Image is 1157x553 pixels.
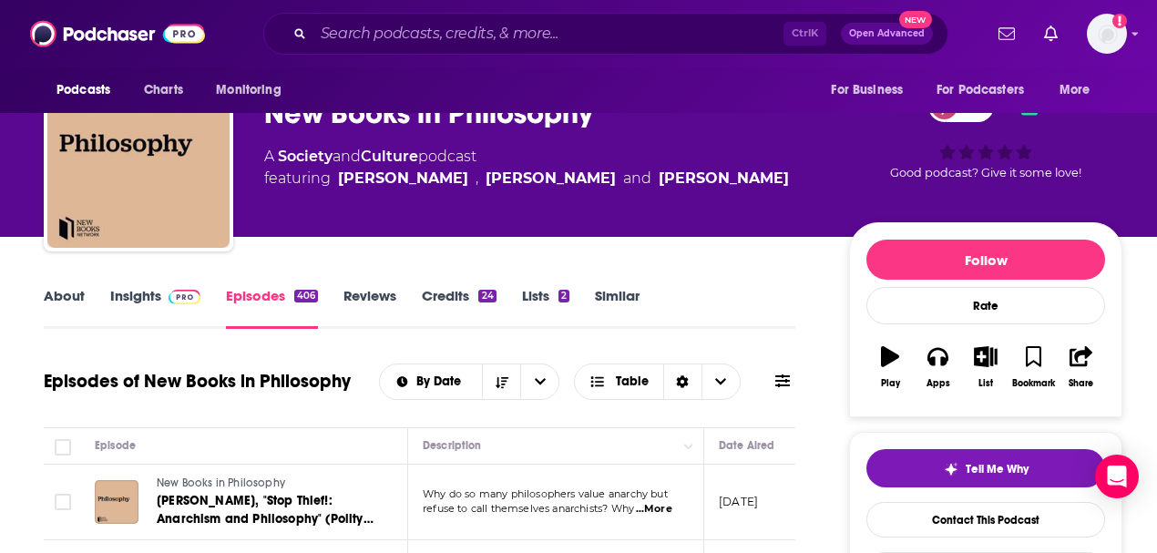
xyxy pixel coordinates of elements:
[203,73,304,108] button: open menu
[866,240,1105,280] button: Follow
[1095,455,1139,498] div: Open Intercom Messenger
[95,435,136,456] div: Episode
[678,435,700,457] button: Column Actions
[56,77,110,103] span: Podcasts
[144,77,183,103] span: Charts
[132,73,194,108] a: Charts
[841,23,933,45] button: Open AdvancedNew
[962,334,1009,400] button: List
[1012,378,1055,389] div: Bookmark
[881,378,900,389] div: Play
[1087,14,1127,54] img: User Profile
[616,375,649,388] span: Table
[486,168,616,189] a: Robert Talisse
[1112,14,1127,28] svg: Add a profile image
[379,364,560,400] h2: Choose List sort
[1087,14,1127,54] button: Show profile menu
[574,364,741,400] button: Choose View
[866,449,1105,487] button: tell me why sparkleTell Me Why
[416,375,467,388] span: By Date
[361,148,418,165] a: Culture
[623,168,651,189] span: and
[157,476,375,492] a: New Books in Philosophy
[719,435,774,456] div: Date Aired
[659,168,789,189] div: [PERSON_NAME]
[44,73,134,108] button: open menu
[157,492,375,528] a: [PERSON_NAME], "Stop Thief!: Anarchism and Philosophy" (Polity Books, 2023)
[991,18,1022,49] a: Show notifications dropdown
[925,73,1050,108] button: open menu
[478,290,496,302] div: 24
[849,78,1122,191] div: 65Good podcast? Give it some love!
[157,493,374,545] span: [PERSON_NAME], "Stop Thief!: Anarchism and Philosophy" (Polity Books, 2023)
[966,462,1029,476] span: Tell Me Why
[1047,73,1113,108] button: open menu
[263,13,948,55] div: Search podcasts, credits, & more...
[849,29,925,38] span: Open Advanced
[226,287,318,329] a: Episodes406
[890,166,1081,179] span: Good podcast? Give it some love!
[636,502,672,517] span: ...More
[978,378,993,389] div: List
[476,168,478,189] span: ,
[927,378,950,389] div: Apps
[719,494,758,509] p: [DATE]
[338,168,468,189] a: Carrie Figdor
[1087,14,1127,54] span: Logged in as SusanHershberg
[520,364,558,399] button: open menu
[866,334,914,400] button: Play
[313,19,783,48] input: Search podcasts, credits, & more...
[899,11,932,28] span: New
[169,290,200,304] img: Podchaser Pro
[110,287,200,329] a: InsightsPodchaser Pro
[1060,77,1090,103] span: More
[423,435,481,456] div: Description
[558,290,569,302] div: 2
[216,77,281,103] span: Monitoring
[914,334,961,400] button: Apps
[663,364,701,399] div: Sort Direction
[157,476,285,489] span: New Books in Philosophy
[333,148,361,165] span: and
[1037,18,1065,49] a: Show notifications dropdown
[1069,378,1093,389] div: Share
[482,364,520,399] button: Sort Direction
[866,287,1105,324] div: Rate
[522,287,569,329] a: Lists2
[343,287,396,329] a: Reviews
[423,487,668,500] span: Why do so many philosophers value anarchy but
[783,22,826,46] span: Ctrl K
[423,502,634,515] span: refuse to call themselves anarchists? Why
[278,148,333,165] a: Society
[937,77,1024,103] span: For Podcasters
[264,146,789,189] div: A podcast
[944,462,958,476] img: tell me why sparkle
[55,494,71,510] span: Toggle select row
[595,287,640,329] a: Similar
[294,290,318,302] div: 406
[818,73,926,108] button: open menu
[30,16,205,51] img: Podchaser - Follow, Share and Rate Podcasts
[44,287,85,329] a: About
[264,168,789,189] span: featuring
[1058,334,1105,400] button: Share
[380,375,483,388] button: open menu
[47,66,230,248] img: New Books in Philosophy
[866,502,1105,538] a: Contact This Podcast
[831,77,903,103] span: For Business
[1009,334,1057,400] button: Bookmark
[422,287,496,329] a: Credits24
[44,370,351,393] h1: Episodes of New Books in Philosophy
